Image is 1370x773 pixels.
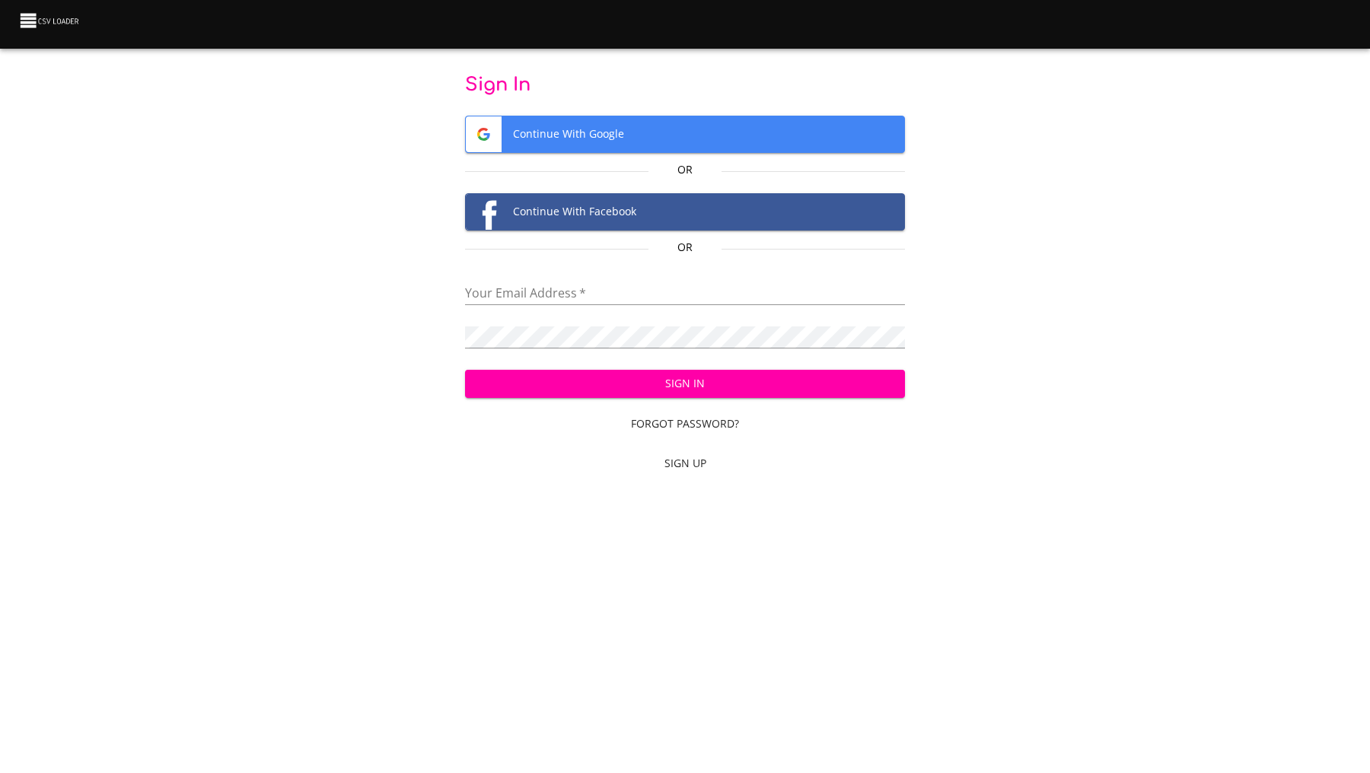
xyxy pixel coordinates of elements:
[648,162,722,177] p: Or
[466,116,905,152] span: Continue With Google
[465,450,906,478] a: Sign Up
[471,454,900,473] span: Sign Up
[648,240,722,255] p: Or
[466,116,502,152] img: Google logo
[477,374,894,393] span: Sign In
[465,116,906,153] button: Google logoContinue With Google
[18,10,82,31] img: CSV Loader
[466,194,502,230] img: Facebook logo
[465,193,906,231] button: Facebook logoContinue With Facebook
[465,73,906,97] p: Sign In
[465,410,906,438] a: Forgot Password?
[466,194,905,230] span: Continue With Facebook
[471,415,900,434] span: Forgot Password?
[465,370,906,398] button: Sign In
